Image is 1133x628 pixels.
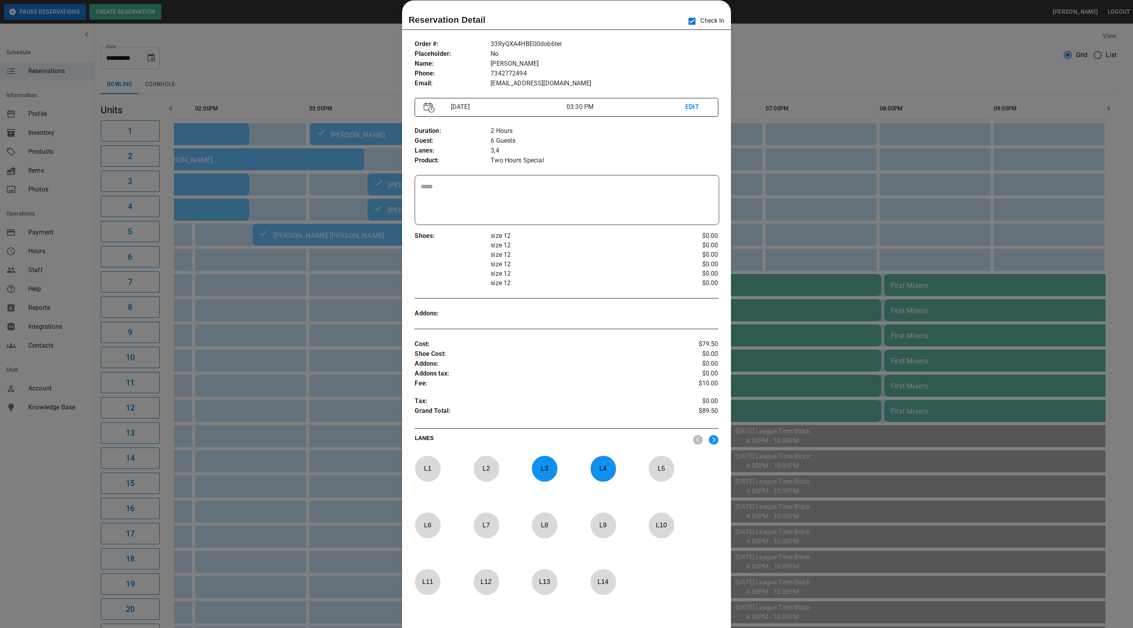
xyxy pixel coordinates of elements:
p: L 7 [473,516,499,534]
p: [EMAIL_ADDRESS][DOMAIN_NAME] [491,79,718,88]
p: Addons tax : [415,369,668,379]
p: Placeholder : [415,49,491,59]
p: $0.00 [668,241,718,250]
p: Name : [415,59,491,69]
p: L 2 [473,459,499,478]
p: Grand Total : [415,406,668,418]
p: $0.00 [668,260,718,269]
p: size 12 [491,260,668,269]
p: Guest : [415,136,491,146]
p: size 12 [491,278,668,288]
p: L 9 [590,516,616,534]
p: 33RyQXA4HBE00dob6ter [491,39,718,49]
img: Vector [424,102,435,113]
p: $0.00 [668,250,718,260]
p: L 5 [648,459,674,478]
p: Check In [684,13,724,29]
p: [DATE] [448,102,566,112]
img: right.svg [709,435,718,445]
p: size 12 [491,250,668,260]
img: nav_left.svg [693,435,703,445]
p: LANES [415,434,686,445]
p: size 12 [491,231,668,241]
p: L 3 [531,459,557,478]
p: Shoe Cost : [415,349,668,359]
p: 3,4 [491,146,718,156]
p: Addons : [415,359,668,369]
p: Duration : [415,126,491,136]
p: L 6 [415,516,441,534]
p: L 4 [590,459,616,478]
p: Shoes : [415,231,491,241]
p: Cost : [415,339,668,349]
p: Email : [415,79,491,88]
p: $0.00 [668,369,718,379]
p: Tax : [415,396,668,406]
p: 7342772494 [491,69,718,79]
p: L 13 [531,573,557,591]
p: $10.00 [668,379,718,389]
p: $0.00 [668,278,718,288]
p: Fee : [415,379,668,389]
p: Phone : [415,69,491,79]
p: $79.50 [668,339,718,349]
p: Product : [415,156,491,166]
p: $0.00 [668,359,718,369]
p: $0.00 [668,269,718,278]
p: Lanes : [415,146,491,156]
p: size 12 [491,269,668,278]
p: $0.00 [668,231,718,241]
p: Reservation Detail [408,13,485,26]
p: 6 Guests [491,136,718,146]
p: L 8 [531,516,557,534]
p: No [491,49,718,59]
p: L 11 [415,573,441,591]
p: L 10 [648,516,674,534]
p: L 12 [473,573,499,591]
p: Addons : [415,309,491,319]
p: 03:30 PM [566,102,685,112]
p: Order # : [415,39,491,49]
p: $0.00 [668,349,718,359]
p: size 12 [491,241,668,250]
p: L 14 [590,573,616,591]
p: $0.00 [668,396,718,406]
p: [PERSON_NAME] [491,59,718,69]
p: 2 Hours [491,126,718,136]
p: EDIT [685,102,709,112]
p: $89.50 [668,406,718,418]
p: Two Hours Special [491,156,718,166]
p: L 1 [415,459,441,478]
